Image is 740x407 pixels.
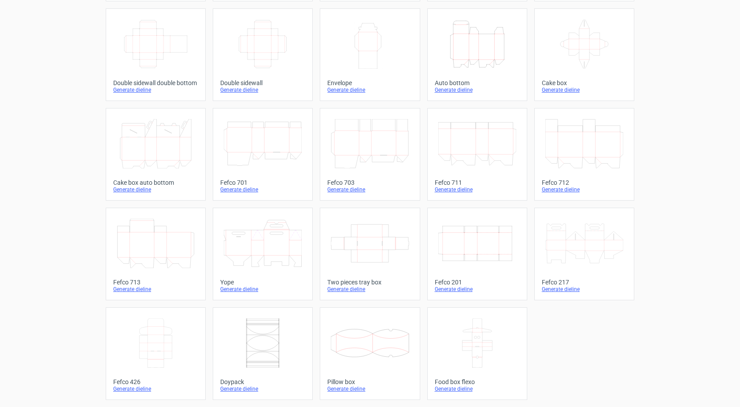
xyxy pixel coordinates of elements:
[435,79,520,86] div: Auto bottom
[542,286,627,293] div: Generate dieline
[106,108,206,201] a: Cake box auto bottomGenerate dieline
[435,179,520,186] div: Fefco 711
[213,8,313,101] a: Double sidewallGenerate dieline
[435,286,520,293] div: Generate dieline
[327,286,412,293] div: Generate dieline
[213,108,313,201] a: Fefco 701Generate dieline
[113,86,198,93] div: Generate dieline
[542,179,627,186] div: Fefco 712
[327,79,412,86] div: Envelope
[427,307,527,400] a: Food box flexoGenerate dieline
[327,385,412,392] div: Generate dieline
[534,208,634,300] a: Fefco 217Generate dieline
[220,79,305,86] div: Double sidewall
[106,307,206,400] a: Fefco 426Generate dieline
[435,279,520,286] div: Fefco 201
[220,186,305,193] div: Generate dieline
[320,208,420,300] a: Two pieces tray boxGenerate dieline
[542,79,627,86] div: Cake box
[220,385,305,392] div: Generate dieline
[220,279,305,286] div: Yope
[113,79,198,86] div: Double sidewall double bottom
[327,279,412,286] div: Two pieces tray box
[534,108,634,201] a: Fefco 712Generate dieline
[435,86,520,93] div: Generate dieline
[113,378,198,385] div: Fefco 426
[327,86,412,93] div: Generate dieline
[213,208,313,300] a: YopeGenerate dieline
[220,286,305,293] div: Generate dieline
[113,385,198,392] div: Generate dieline
[327,179,412,186] div: Fefco 703
[542,279,627,286] div: Fefco 217
[427,108,527,201] a: Fefco 711Generate dieline
[320,307,420,400] a: Pillow boxGenerate dieline
[427,208,527,300] a: Fefco 201Generate dieline
[327,186,412,193] div: Generate dieline
[542,86,627,93] div: Generate dieline
[113,279,198,286] div: Fefco 713
[435,186,520,193] div: Generate dieline
[534,8,634,101] a: Cake boxGenerate dieline
[427,8,527,101] a: Auto bottomGenerate dieline
[435,378,520,385] div: Food box flexo
[113,286,198,293] div: Generate dieline
[113,179,198,186] div: Cake box auto bottom
[327,378,412,385] div: Pillow box
[106,208,206,300] a: Fefco 713Generate dieline
[542,186,627,193] div: Generate dieline
[220,86,305,93] div: Generate dieline
[113,186,198,193] div: Generate dieline
[320,8,420,101] a: EnvelopeGenerate dieline
[106,8,206,101] a: Double sidewall double bottomGenerate dieline
[220,179,305,186] div: Fefco 701
[435,385,520,392] div: Generate dieline
[320,108,420,201] a: Fefco 703Generate dieline
[213,307,313,400] a: DoypackGenerate dieline
[220,378,305,385] div: Doypack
